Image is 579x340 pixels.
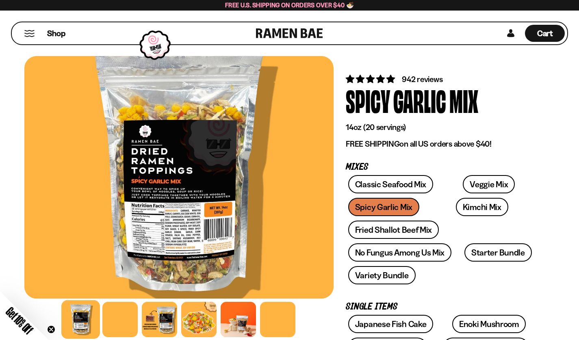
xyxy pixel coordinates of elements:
p: on all US orders above $40! [346,139,542,149]
a: Kimchi Mix [456,198,508,216]
span: 4.75 stars [346,74,397,84]
strong: FREE SHIPPING [346,139,399,149]
a: Cart [525,22,565,44]
a: No Fungus Among Us Mix [348,243,451,262]
span: Cart [537,28,553,38]
span: Get 10% Off [4,305,35,336]
div: Mix [449,85,478,115]
div: Garlic [393,85,446,115]
span: 942 reviews [402,74,442,84]
button: Mobile Menu Trigger [24,30,35,37]
p: Single Items [346,303,542,311]
a: Enoki Mushroom [452,315,526,333]
button: Close teaser [47,325,55,334]
div: Spicy [346,85,390,115]
a: Japanese Fish Cake [348,315,434,333]
span: Shop [47,28,65,39]
a: Variety Bundle [348,266,416,284]
a: Shop [47,25,65,42]
p: 14oz (20 servings) [346,122,542,132]
a: Starter Bundle [464,243,532,262]
a: Fried Shallot Beef Mix [348,221,439,239]
a: Veggie Mix [463,175,515,193]
a: Classic Seafood Mix [348,175,433,193]
p: Mixes [346,163,542,171]
span: Free U.S. Shipping on Orders over $40 🍜 [225,1,354,9]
